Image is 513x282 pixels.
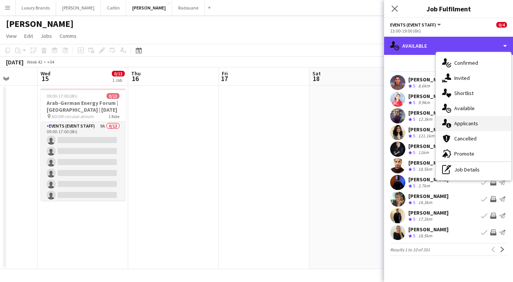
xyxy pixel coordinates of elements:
a: Edit [21,31,36,41]
div: 1 Job [112,77,124,83]
span: Events (Event Staff) [390,22,436,28]
span: 09:00-17:00 (8h) [47,93,77,99]
div: [PERSON_NAME] [408,76,449,83]
span: 5 [413,183,415,189]
div: [PERSON_NAME] [408,176,449,183]
button: Events (Event Staff) [390,22,442,28]
div: [PERSON_NAME] [408,159,449,166]
span: 0/13 [107,93,119,99]
h3: Arab-German Energy Forum | [GEOGRAPHIC_DATA] | [DATE] [41,100,126,113]
span: View [6,33,17,39]
div: [PERSON_NAME] [408,93,449,100]
span: 16 [130,74,141,83]
button: Caitlin [101,0,126,15]
a: View [3,31,20,41]
div: [PERSON_NAME] [408,209,449,216]
span: 5 [413,100,415,105]
button: Radouane [172,0,205,15]
div: 17.2km [417,216,434,223]
span: 5 [413,133,415,139]
div: [PERSON_NAME] [408,193,449,199]
span: 1 Role [108,114,119,119]
div: 2.7km [417,183,431,189]
span: 0/4 [496,22,507,28]
span: Promote [454,150,474,157]
span: Jobs [41,33,52,39]
div: 9.9km [417,100,431,106]
span: ADGM circular atrium [52,114,94,119]
span: 5 [413,150,415,155]
span: Shortlist [454,90,474,97]
span: 18 [311,74,321,83]
span: 0/13 [112,71,125,76]
span: Fri [222,70,228,77]
div: [PERSON_NAME] [408,126,449,133]
app-card-role: Events (Event Staff)9A0/1309:00-17:00 (8h) [41,122,126,279]
span: 5 [413,166,415,172]
div: 8.6km [417,83,431,89]
app-job-card: 09:00-17:00 (8h)0/13Arab-German Energy Forum | [GEOGRAPHIC_DATA] | [DATE] ADGM circular atrium1 R... [41,89,126,201]
div: 11km [417,150,430,156]
div: Job Details [436,162,511,177]
div: 14.3km [417,199,434,206]
a: Jobs [38,31,55,41]
span: Wed [41,70,50,77]
span: Confirmed [454,59,478,66]
button: [PERSON_NAME] [56,0,101,15]
span: Results 1 to 10 of 201 [390,247,430,252]
span: Edit [24,33,33,39]
span: 5 [413,116,415,122]
div: [PERSON_NAME] [408,226,449,233]
span: Sat [312,70,321,77]
div: 12.3km [417,116,434,123]
div: Available [384,37,513,55]
span: 17 [221,74,228,83]
span: 15 [39,74,50,83]
button: [PERSON_NAME] [126,0,172,15]
div: [DATE] [6,58,24,66]
span: 5 [413,83,415,89]
h1: [PERSON_NAME] [6,18,74,30]
span: 5 [413,216,415,222]
div: 121.1km [417,133,436,139]
div: [PERSON_NAME] [408,109,449,116]
span: Available [454,105,475,112]
span: Cancelled [454,135,477,142]
span: Invited [454,75,470,81]
span: Thu [131,70,141,77]
a: Comms [56,31,80,41]
div: [PERSON_NAME] [408,143,449,150]
button: Luxury Brands [16,0,56,15]
div: 18.5km [417,233,434,239]
div: 18.5km [417,166,434,173]
span: 5 [413,199,415,205]
div: +04 [47,59,54,65]
h3: Job Fulfilment [384,4,513,14]
span: 5 [413,233,415,238]
span: Comms [60,33,77,39]
div: 13:00-19:00 (6h) [390,28,507,34]
span: Applicants [454,120,478,127]
span: Week 42 [25,59,44,65]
